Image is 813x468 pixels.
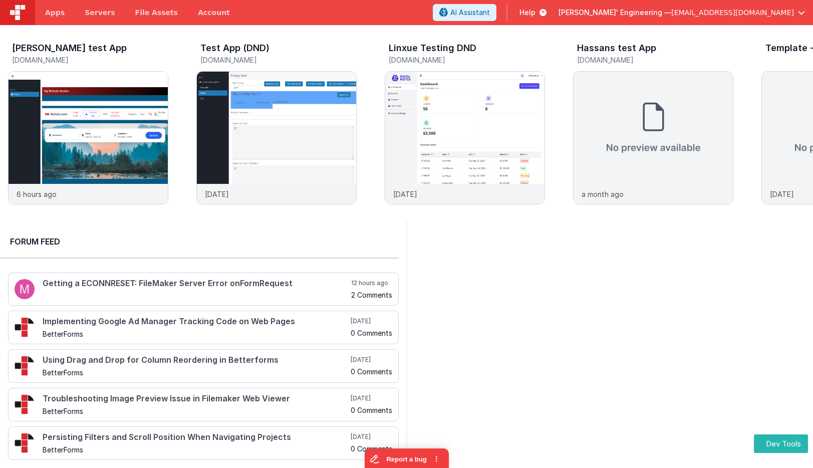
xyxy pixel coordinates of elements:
h5: [DOMAIN_NAME] [577,56,733,64]
h5: 0 Comments [351,406,392,414]
a: Implementing Google Ad Manager Tracking Code on Web Pages BetterForms [DATE] 0 Comments [8,311,399,344]
h4: Troubleshooting Image Preview Issue in Filemaker Web Viewer [43,394,349,403]
h5: BetterForms [43,446,349,453]
h3: Test App (DND) [200,43,269,53]
span: File Assets [135,8,178,18]
h3: Hassans test App [577,43,656,53]
h5: BetterForms [43,407,349,415]
h5: [DATE] [351,356,392,364]
h5: [DATE] [351,433,392,441]
h5: 0 Comments [351,329,392,337]
h4: Getting a ECONNRESET: FileMaker Server Error onFormRequest [43,279,349,288]
h5: 2 Comments [351,291,392,299]
h5: [DOMAIN_NAME] [200,56,357,64]
p: [DATE] [205,189,229,199]
span: Help [519,8,535,18]
a: Persisting Filters and Scroll Position When Navigating Projects BetterForms [DATE] 0 Comments [8,426,399,460]
img: 295_2.png [15,317,35,337]
button: Dev Tools [754,434,808,453]
span: AI Assistant [450,8,490,18]
h5: 0 Comments [351,368,392,375]
h4: Using Drag and Drop for Column Reordering in Betterforms [43,356,349,365]
h4: Implementing Google Ad Manager Tracking Code on Web Pages [43,317,349,326]
p: [DATE] [393,189,417,199]
p: a month ago [582,189,624,199]
button: [PERSON_NAME]' Engineering — [EMAIL_ADDRESS][DOMAIN_NAME] [559,8,805,18]
img: 295_2.png [15,356,35,376]
span: [PERSON_NAME]' Engineering — [559,8,671,18]
span: Servers [85,8,115,18]
h5: BetterForms [43,369,349,376]
button: AI Assistant [433,4,496,21]
img: 100.png [15,279,35,299]
span: Apps [45,8,65,18]
h5: [DOMAIN_NAME] [12,56,168,64]
h5: BetterForms [43,330,349,338]
a: Getting a ECONNRESET: FileMaker Server Error onFormRequest 12 hours ago 2 Comments [8,273,399,306]
h5: 12 hours ago [351,279,392,287]
h5: [DATE] [351,317,392,325]
a: Troubleshooting Image Preview Issue in Filemaker Web Viewer BetterForms [DATE] 0 Comments [8,388,399,421]
h4: Persisting Filters and Scroll Position When Navigating Projects [43,433,349,442]
img: 295_2.png [15,394,35,414]
h5: 0 Comments [351,445,392,452]
span: [EMAIL_ADDRESS][DOMAIN_NAME] [671,8,794,18]
p: [DATE] [770,189,794,199]
h3: [PERSON_NAME] test App [12,43,127,53]
h3: Linxue Testing DND [389,43,476,53]
h5: [DATE] [351,394,392,402]
h2: Forum Feed [10,236,389,248]
a: Using Drag and Drop for Column Reordering in Betterforms BetterForms [DATE] 0 Comments [8,349,399,383]
h5: [DOMAIN_NAME] [389,56,545,64]
img: 295_2.png [15,433,35,453]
